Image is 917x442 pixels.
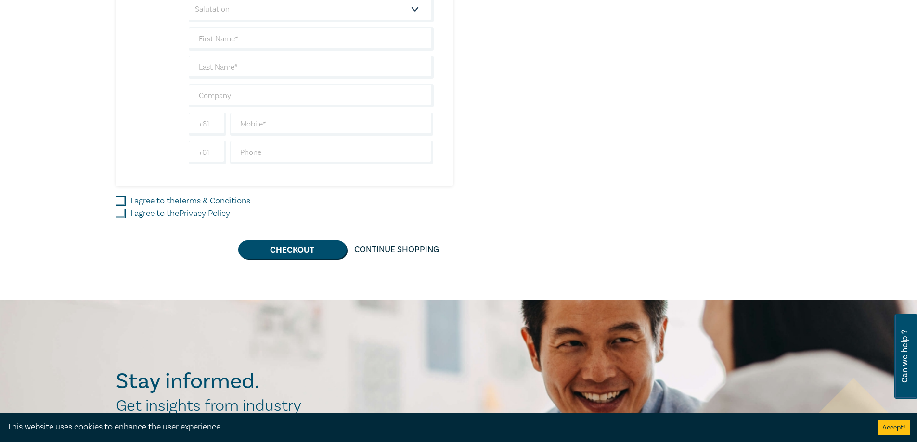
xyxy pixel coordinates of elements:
input: +61 [189,113,226,136]
button: Accept cookies [878,420,910,435]
div: This website uses cookies to enhance the user experience. [7,421,863,433]
input: Company [189,84,434,107]
input: Mobile* [230,113,434,136]
input: First Name* [189,27,434,51]
input: Phone [230,141,434,164]
span: Can we help ? [900,320,909,393]
label: I agree to the [130,207,230,220]
a: Continue Shopping [347,240,447,259]
h2: Stay informed. [116,369,343,394]
input: Last Name* [189,56,434,79]
a: Privacy Policy [179,208,230,219]
input: +61 [189,141,226,164]
label: I agree to the [130,195,250,207]
a: Terms & Conditions [178,195,250,206]
button: Checkout [238,240,347,259]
